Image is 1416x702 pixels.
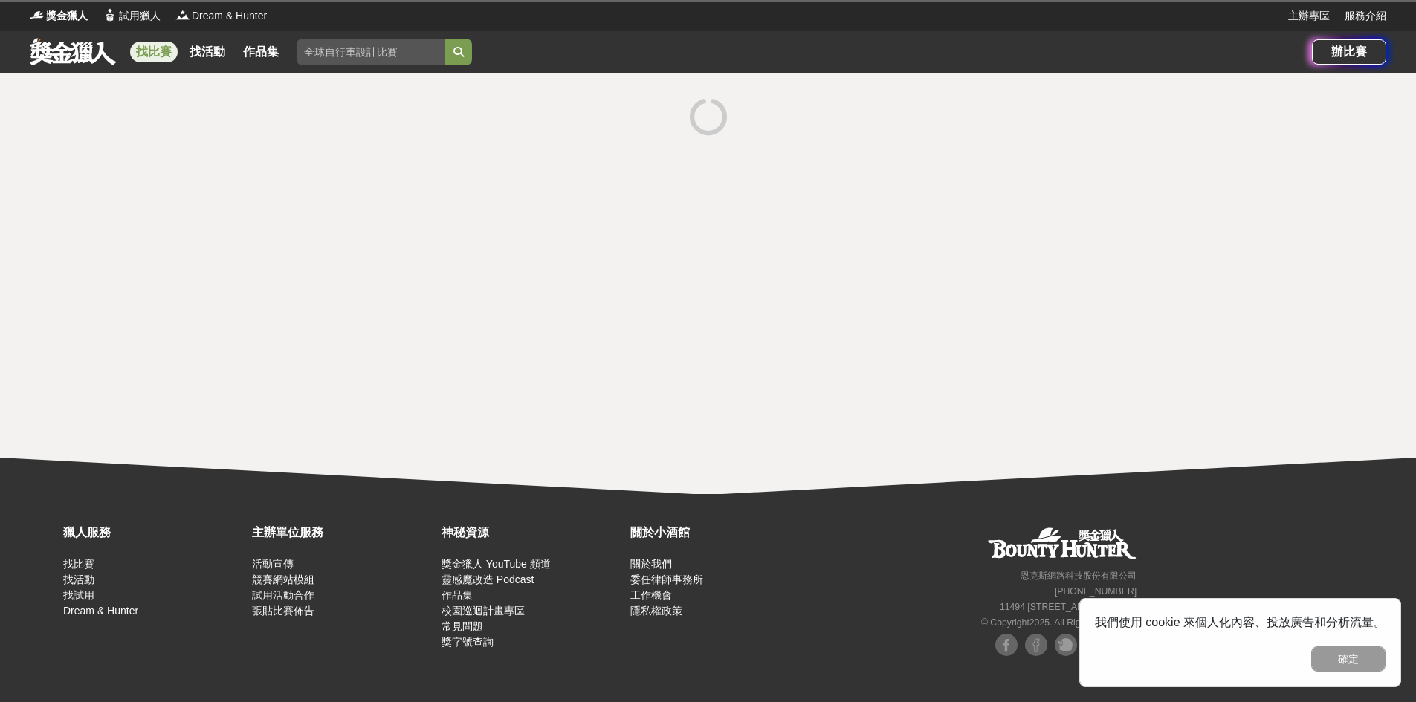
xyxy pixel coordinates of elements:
[175,8,267,24] a: LogoDream & Hunter
[442,558,551,570] a: 獎金獵人 YouTube 頻道
[1288,8,1330,24] a: 主辦專區
[1055,586,1137,597] small: [PHONE_NUMBER]
[192,8,267,24] span: Dream & Hunter
[981,617,1137,628] small: © Copyright 2025 . All Rights Reserved.
[30,8,88,24] a: Logo獎金獵人
[237,42,285,62] a: 作品集
[442,589,473,601] a: 作品集
[46,8,88,24] span: 獎金獵人
[442,620,483,632] a: 常見問題
[1095,616,1386,628] span: 我們使用 cookie 來個人化內容、投放廣告和分析流量。
[30,7,45,22] img: Logo
[252,589,314,601] a: 試用活動合作
[63,573,94,585] a: 找活動
[184,42,231,62] a: 找活動
[1025,634,1047,656] img: Facebook
[103,8,161,24] a: Logo試用獵人
[442,573,534,585] a: 靈感魔改造 Podcast
[1021,571,1137,581] small: 恩克斯網路科技股份有限公司
[630,524,812,542] div: 關於小酒館
[1311,646,1386,672] button: 確定
[252,605,314,617] a: 張貼比賽佈告
[63,605,138,617] a: Dream & Hunter
[175,7,190,22] img: Logo
[1345,8,1386,24] a: 服務介紹
[130,42,178,62] a: 找比賽
[252,573,314,585] a: 競賽網站模組
[630,589,672,601] a: 工作機會
[103,7,117,22] img: Logo
[442,636,494,648] a: 獎字號查詢
[630,605,682,617] a: 隱私權政策
[442,524,623,542] div: 神秘資源
[1055,634,1077,656] img: Plurk
[995,634,1018,656] img: Facebook
[442,605,525,617] a: 校園巡迴計畫專區
[297,39,445,65] input: 全球自行車設計比賽
[63,558,94,570] a: 找比賽
[630,558,672,570] a: 關於我們
[630,573,703,585] a: 委任律師事務所
[119,8,161,24] span: 試用獵人
[63,589,94,601] a: 找試用
[1000,602,1137,612] small: 11494 [STREET_ADDRESS] 3 樓
[252,558,294,570] a: 活動宣傳
[63,524,245,542] div: 獵人服務
[252,524,433,542] div: 主辦單位服務
[1312,39,1386,65] a: 辦比賽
